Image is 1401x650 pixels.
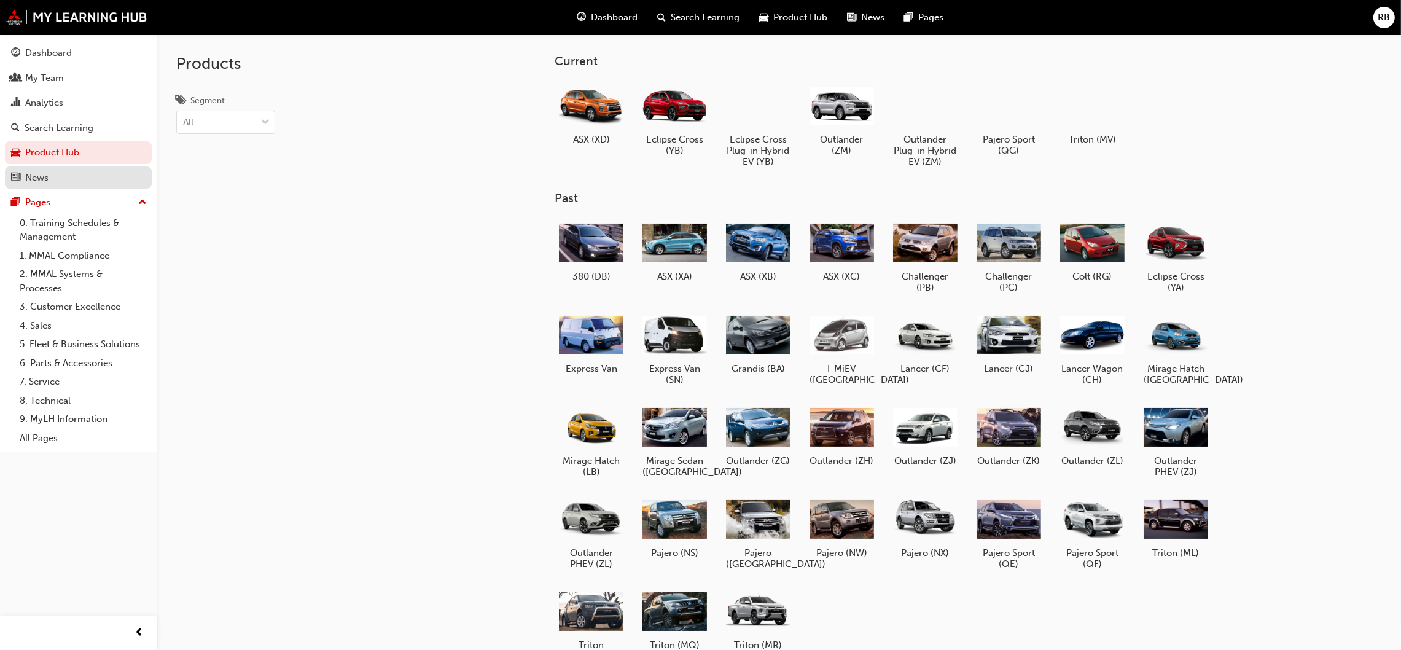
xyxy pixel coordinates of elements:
[15,335,152,354] a: 5. Fleet & Business Solutions
[810,134,874,156] h5: Outlander (ZM)
[183,116,193,130] div: All
[1056,216,1130,287] a: Colt (RG)
[889,78,962,171] a: Outlander Plug-in Hybrid EV (ZM)
[25,121,93,135] div: Search Learning
[138,195,147,211] span: up-icon
[11,147,20,159] span: car-icon
[726,455,790,466] h5: Outlander (ZG)
[1060,455,1125,466] h5: Outlander (ZL)
[555,492,628,574] a: Outlander PHEV (ZL)
[5,92,152,114] a: Analytics
[977,363,1041,374] h5: Lancer (CJ)
[722,400,795,471] a: Outlander (ZG)
[671,10,740,25] span: Search Learning
[11,123,20,134] span: search-icon
[889,308,962,379] a: Lancer (CF)
[726,271,790,282] h5: ASX (XB)
[642,134,707,156] h5: Eclipse Cross (YB)
[555,400,628,482] a: Mirage Hatch (LB)
[805,308,879,390] a: I-MiEV ([GEOGRAPHIC_DATA])
[726,363,790,374] h5: Grandis (BA)
[1144,547,1208,558] h5: Triton (ML)
[774,10,828,25] span: Product Hub
[1060,363,1125,385] h5: Lancer Wagon (CH)
[15,214,152,246] a: 0. Training Schedules & Management
[972,216,1046,298] a: Challenger (PC)
[893,271,958,293] h5: Challenger (PB)
[810,547,874,558] h5: Pajero (NW)
[1139,216,1213,298] a: Eclipse Cross (YA)
[638,216,712,287] a: ASX (XA)
[1056,78,1130,149] a: Triton (MV)
[577,10,587,25] span: guage-icon
[760,10,769,25] span: car-icon
[726,547,790,570] h5: Pajero ([GEOGRAPHIC_DATA])
[1378,10,1391,25] span: RB
[5,191,152,214] button: Pages
[25,171,49,185] div: News
[810,271,874,282] h5: ASX (XC)
[261,115,270,131] span: down-icon
[11,173,20,184] span: news-icon
[1139,492,1213,563] a: Triton (ML)
[750,5,838,30] a: car-iconProduct Hub
[722,216,795,287] a: ASX (XB)
[559,547,623,570] h5: Outlander PHEV (ZL)
[15,316,152,335] a: 4. Sales
[893,547,958,558] h5: Pajero (NX)
[559,363,623,374] h5: Express Van
[972,492,1046,574] a: Pajero Sport (QE)
[591,10,638,25] span: Dashboard
[1060,547,1125,570] h5: Pajero Sport (QF)
[642,547,707,558] h5: Pajero (NS)
[638,308,712,390] a: Express Van (SN)
[972,78,1046,160] a: Pajero Sport (QG)
[6,9,147,25] img: mmal
[722,308,795,379] a: Grandis (BA)
[15,429,152,448] a: All Pages
[977,455,1041,466] h5: Outlander (ZK)
[555,216,628,287] a: 380 (DB)
[642,455,707,477] h5: Mirage Sedan ([GEOGRAPHIC_DATA])
[15,354,152,373] a: 6. Parts & Accessories
[555,54,1252,68] h3: Current
[1056,400,1130,471] a: Outlander (ZL)
[1060,271,1125,282] h5: Colt (RG)
[176,54,275,74] h2: Products
[805,400,879,471] a: Outlander (ZH)
[15,297,152,316] a: 3. Customer Excellence
[1144,455,1208,477] h5: Outlander PHEV (ZJ)
[972,400,1046,471] a: Outlander (ZK)
[638,492,712,563] a: Pajero (NS)
[5,42,152,65] a: Dashboard
[1056,308,1130,390] a: Lancer Wagon (CH)
[889,492,962,563] a: Pajero (NX)
[568,5,648,30] a: guage-iconDashboard
[5,166,152,189] a: News
[15,265,152,297] a: 2. MMAL Systems & Processes
[15,372,152,391] a: 7. Service
[25,46,72,60] div: Dashboard
[11,73,20,84] span: people-icon
[648,5,750,30] a: search-iconSearch Learning
[638,400,712,482] a: Mirage Sedan ([GEOGRAPHIC_DATA])
[905,10,914,25] span: pages-icon
[559,455,623,477] h5: Mirage Hatch (LB)
[25,96,63,110] div: Analytics
[919,10,944,25] span: Pages
[722,78,795,171] a: Eclipse Cross Plug-in Hybrid EV (YB)
[5,117,152,139] a: Search Learning
[1060,134,1125,145] h5: Triton (MV)
[25,71,64,85] div: My Team
[893,363,958,374] h5: Lancer (CF)
[848,10,857,25] span: news-icon
[1056,492,1130,574] a: Pajero Sport (QF)
[1139,400,1213,482] a: Outlander PHEV (ZJ)
[726,134,790,167] h5: Eclipse Cross Plug-in Hybrid EV (YB)
[642,363,707,385] h5: Express Van (SN)
[5,67,152,90] a: My Team
[1144,271,1208,293] h5: Eclipse Cross (YA)
[25,195,50,209] div: Pages
[658,10,666,25] span: search-icon
[1139,308,1213,390] a: Mirage Hatch ([GEOGRAPHIC_DATA])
